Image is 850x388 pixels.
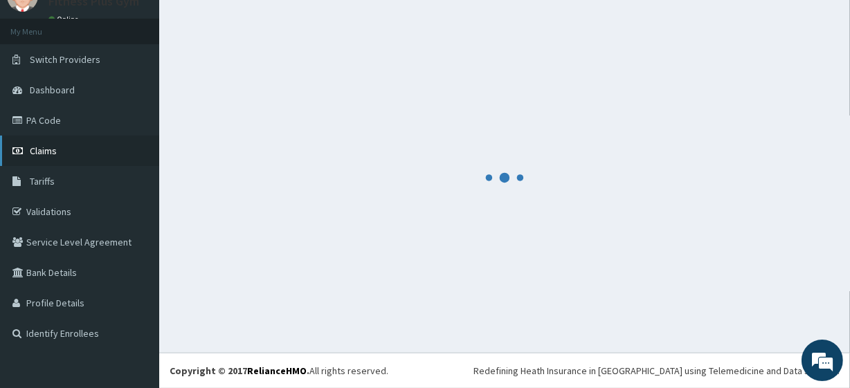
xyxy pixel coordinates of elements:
[30,145,57,157] span: Claims
[30,175,55,187] span: Tariffs
[30,53,100,66] span: Switch Providers
[30,84,75,96] span: Dashboard
[227,7,260,40] div: Minimize live chat window
[247,364,307,377] a: RelianceHMO
[48,15,82,24] a: Online
[7,249,264,297] textarea: Type your message and hit 'Enter'
[484,157,525,198] svg: audio-loading
[170,364,309,377] strong: Copyright © 2017 .
[26,69,56,104] img: d_794563401_company_1708531726252_794563401
[80,110,191,250] span: We're online!
[72,77,233,95] div: Chat with us now
[473,364,840,378] div: Redefining Heath Insurance in [GEOGRAPHIC_DATA] using Telemedicine and Data Science!
[159,353,850,388] footer: All rights reserved.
